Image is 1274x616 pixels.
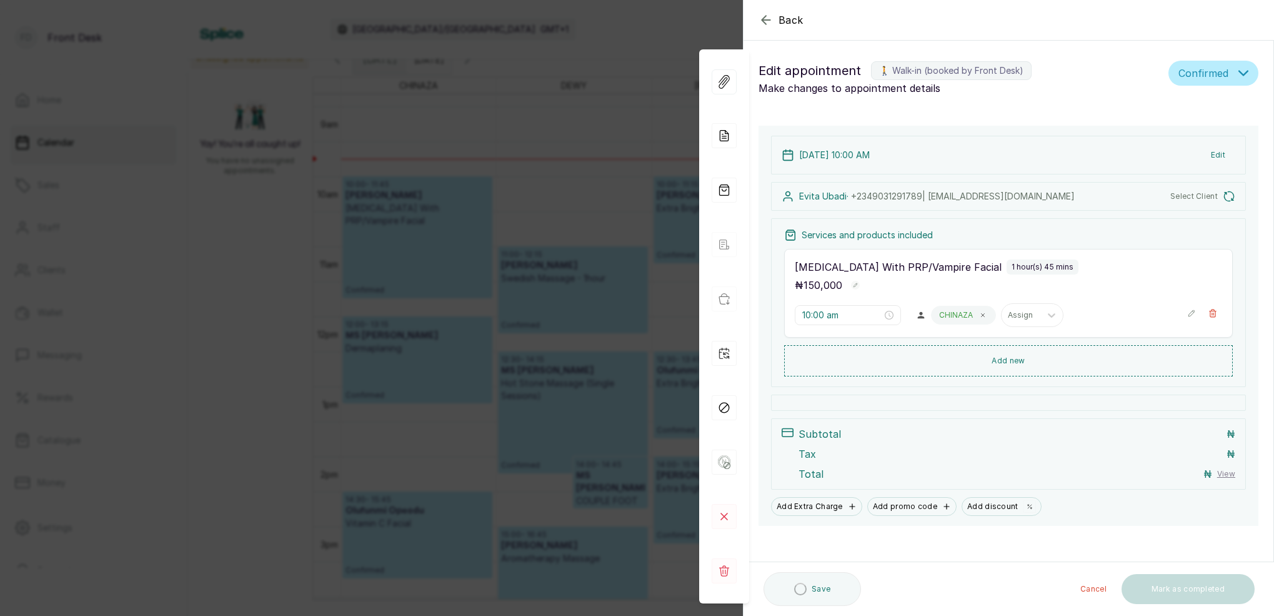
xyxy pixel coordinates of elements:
button: Confirmed [1168,61,1258,86]
button: Add promo code [867,497,957,516]
p: [MEDICAL_DATA] With PRP/Vampire Facial [795,260,1002,275]
label: 🚶 Walk-in (booked by Front Desk) [871,61,1032,80]
input: Select time [802,308,882,322]
p: ₦ [1227,447,1235,462]
p: Make changes to appointment details [759,81,1163,96]
button: View [1217,469,1235,479]
p: ₦ [795,278,842,293]
p: ₦ [1203,467,1212,482]
button: Edit [1201,144,1235,166]
button: Select Client [1170,190,1235,203]
span: Confirmed [1178,66,1228,81]
span: 150,000 [804,279,842,291]
span: Back [779,13,804,28]
span: Edit appointment [759,61,861,81]
p: CHINAZA [939,310,973,320]
button: Cancel [1070,574,1117,604]
button: Mark as completed [1122,574,1255,604]
p: [DATE] 10:00 AM [799,149,870,161]
span: Select Client [1170,191,1218,201]
button: Save [764,572,861,606]
button: Add Extra Charge [771,497,862,516]
p: Total [799,467,824,482]
span: +234 9031291789 | [EMAIL_ADDRESS][DOMAIN_NAME] [851,191,1075,201]
p: 1 hour(s) 45 mins [1012,262,1073,272]
p: ₦ [1227,427,1235,442]
p: Services and products included [802,229,933,241]
p: Subtotal [799,427,841,442]
button: Add discount [962,497,1042,516]
button: Add new [784,345,1233,376]
p: Tax [799,447,816,462]
button: Back [759,13,804,28]
p: Evita Ubadi · [799,190,1075,203]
